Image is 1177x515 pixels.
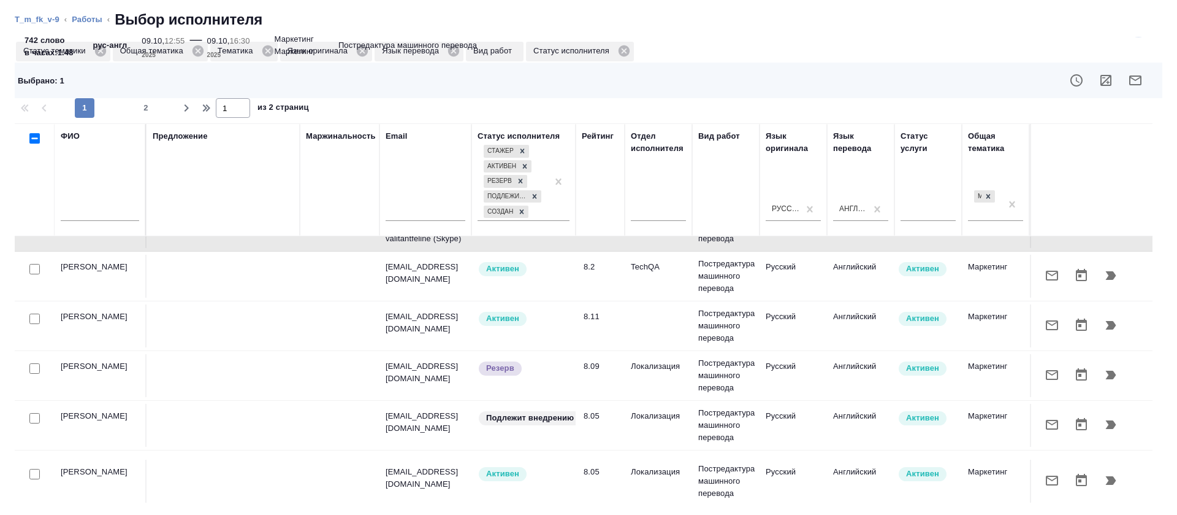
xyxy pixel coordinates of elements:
div: Подлежит внедрению [484,190,528,203]
span: Выбрано : 1 [18,76,64,85]
p: Постредактура машинного перевода [338,39,477,52]
div: ФИО [61,130,80,142]
td: Маркетинг [962,304,1029,347]
div: Стажер, Активен, Резерв, Подлежит внедрению, Создан [482,189,543,204]
button: Отправить предложение о работе [1121,66,1150,95]
td: [PERSON_NAME] [55,255,147,298]
td: [PERSON_NAME] [55,460,147,503]
button: Открыть календарь загрузки [1067,466,1096,495]
p: Активен [906,412,939,424]
td: Рекомендован [1029,255,1097,298]
td: Русский [760,255,827,298]
input: Выбери исполнителей, чтобы отправить приглашение на работу [29,413,40,424]
td: Маркетинг [962,354,1029,397]
div: Стажер, Активен, Резерв, Подлежит внедрению, Создан [482,174,528,189]
p: Постредактура машинного перевода [698,308,753,344]
p: [EMAIL_ADDRESS][DOMAIN_NAME] [386,261,465,285]
div: Email [386,130,407,142]
td: Локализация [625,404,692,447]
div: 8.11 [584,311,619,323]
p: [EMAIL_ADDRESS][DOMAIN_NAME] [386,410,465,435]
p: Подлежит внедрению [486,412,574,424]
p: [EMAIL_ADDRESS][DOMAIN_NAME] [386,360,465,385]
td: Русский [760,404,827,447]
td: Рекомендован [1029,460,1097,503]
td: Маркетинг [962,404,1029,447]
button: Открыть календарь загрузки [1067,410,1096,439]
div: 8.05 [584,466,619,478]
p: Тематика [218,45,257,57]
td: Рекомендован [1029,354,1097,397]
button: Продолжить [1096,311,1126,340]
p: Активен [906,312,939,325]
div: Статус тематики [16,42,110,61]
p: Общая тематика [120,45,188,57]
td: Английский [827,460,894,503]
div: Отдел исполнителя [631,130,686,155]
div: Свежая кровь: на первые 3 заказа по тематике ставь редактора и фиксируй оценки [478,410,569,427]
p: [EMAIL_ADDRESS][DOMAIN_NAME] [386,311,465,335]
button: Продолжить [1096,466,1126,495]
td: Русский [760,354,827,397]
div: Рядовой исполнитель: назначай с учетом рейтинга [478,311,569,327]
button: Отправить предложение о работе [1037,410,1067,439]
p: Постредактура машинного перевода [698,407,753,444]
div: Статус исполнителя [478,130,560,142]
p: Активен [906,362,939,374]
div: Стажер [484,145,516,158]
p: Активен [486,312,519,325]
p: Постредактура машинного перевода [698,463,753,500]
li: ‹ [64,14,67,26]
p: 12:55 [164,36,185,45]
td: Маркетинг [962,460,1029,503]
a: T_m_fk_v-9 [15,15,59,24]
p: Резерв [486,362,514,374]
td: Русский [760,304,827,347]
div: 8.05 [584,410,619,422]
div: Создан [484,206,515,219]
p: Постредактура машинного перевода [698,357,753,394]
div: Активен [484,160,518,173]
div: Тематика [210,42,278,61]
button: Открыть календарь загрузки [1067,261,1096,290]
a: Работы [72,15,102,24]
p: 16:30 [229,36,249,45]
div: Резерв [484,175,514,188]
input: Выбери исполнителей, чтобы отправить приглашение на работу [29,264,40,274]
div: Маржинальность [306,130,376,142]
td: Английский [827,255,894,298]
div: — [189,29,202,61]
p: Статус тематики [23,45,90,57]
button: 2 [136,98,156,118]
button: Рассчитать маржинальность заказа [1091,66,1121,95]
span: 2 [136,102,156,114]
div: Общая тематика [113,42,208,61]
div: Стажер, Активен, Резерв, Подлежит внедрению, Создан [482,204,530,220]
div: Статус исполнителя [526,42,634,61]
div: Статус услуги [901,130,956,155]
p: Активен [486,468,519,480]
input: Выбери исполнителей, чтобы отправить приглашение на работу [29,363,40,374]
div: Маркетинг [974,190,981,203]
div: На крайний случай: тут высокое качество, но есть другие проблемы [478,360,569,377]
button: Отправить предложение о работе [1037,311,1067,340]
td: Английский [827,404,894,447]
p: Активен [486,263,519,275]
div: Маркетинг [973,189,996,204]
div: Рядовой исполнитель: назначай с учетом рейтинга [478,261,569,277]
td: Рекомендован [1029,404,1097,447]
td: Маркетинг [962,255,1029,298]
td: [PERSON_NAME] [55,304,147,347]
button: Продолжить [1096,261,1126,290]
button: Отправить предложение о работе [1037,261,1067,290]
div: Русский [772,204,800,214]
span: из 2 страниц [257,100,309,118]
div: Предложение [153,130,208,142]
p: Активен [906,263,939,275]
li: ‹ [107,14,110,26]
td: TechQA [625,255,692,298]
td: Английский [827,304,894,347]
nav: breadcrumb [15,10,1162,29]
div: Стажер, Активен, Резерв, Подлежит внедрению, Создан [482,159,533,174]
button: Продолжить [1096,410,1126,439]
